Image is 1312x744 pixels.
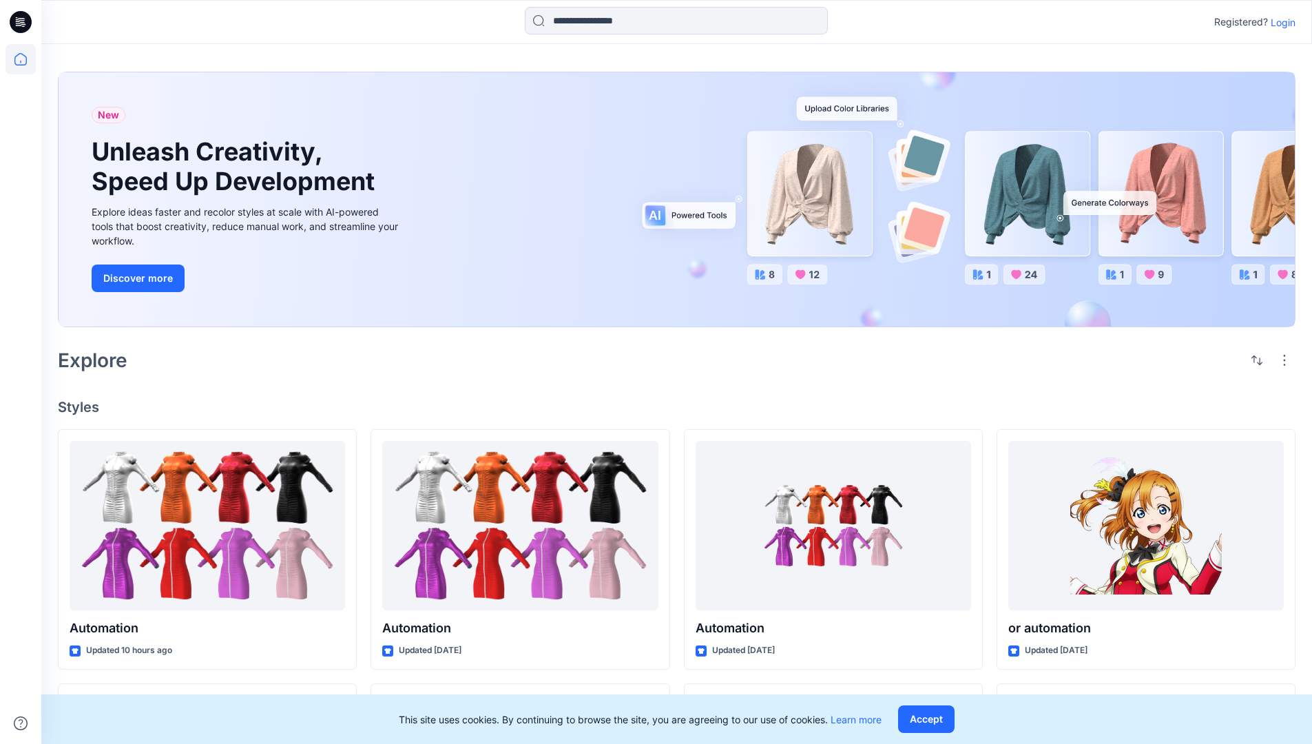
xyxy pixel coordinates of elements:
[86,643,172,658] p: Updated 10 hours ago
[399,643,461,658] p: Updated [DATE]
[382,619,658,638] p: Automation
[399,712,882,727] p: This site uses cookies. By continuing to browse the site, you are agreeing to our use of cookies.
[92,205,402,248] div: Explore ideas faster and recolor styles at scale with AI-powered tools that boost creativity, red...
[1271,15,1295,30] p: Login
[1214,14,1268,30] p: Registered?
[382,441,658,611] a: Automation
[92,265,185,292] button: Discover more
[58,399,1295,415] h4: Styles
[58,349,127,371] h2: Explore
[831,714,882,725] a: Learn more
[70,441,345,611] a: Automation
[898,705,955,733] button: Accept
[1025,643,1087,658] p: Updated [DATE]
[712,643,775,658] p: Updated [DATE]
[1008,619,1284,638] p: or automation
[92,265,402,292] a: Discover more
[1008,441,1284,611] a: or automation
[696,441,971,611] a: Automation
[70,619,345,638] p: Automation
[92,137,381,196] h1: Unleash Creativity, Speed Up Development
[696,619,971,638] p: Automation
[98,107,119,123] span: New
